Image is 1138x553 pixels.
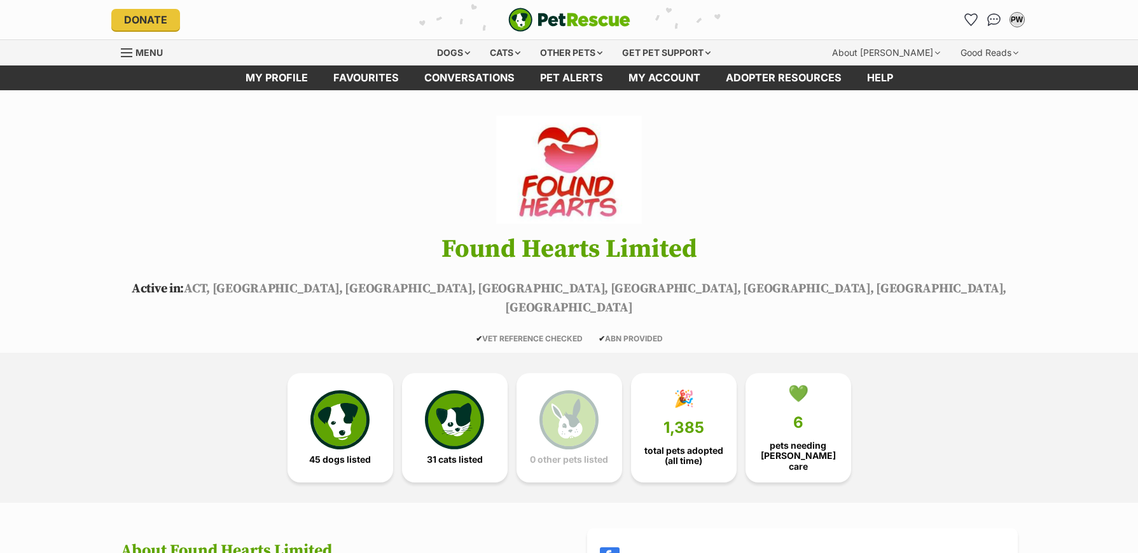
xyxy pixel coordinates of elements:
img: cat-icon-068c71abf8fe30c970a85cd354bc8e23425d12f6e8612795f06af48be43a487a.svg [425,390,483,449]
a: Menu [121,40,172,63]
div: Dogs [428,40,479,65]
img: logo-e224e6f780fb5917bec1dbf3a21bbac754714ae5b6737aabdf751b685950b380.svg [508,8,630,32]
span: 45 dogs listed [309,454,371,465]
a: 31 cats listed [402,373,508,482]
div: Cats [481,40,529,65]
a: Conversations [984,10,1004,30]
icon: ✔ [599,334,605,343]
span: total pets adopted (all time) [642,446,726,466]
a: Donate [111,9,180,31]
span: 31 cats listed [427,454,483,465]
a: PetRescue [508,8,630,32]
img: bunny-icon-b786713a4a21a2fe6d13e954f4cb29d131f1b31f8a74b52ca2c6d2999bc34bbe.svg [539,390,598,449]
span: 1,385 [663,419,704,437]
span: ABN PROVIDED [599,334,663,343]
span: Active in: [132,281,184,297]
div: Other pets [531,40,611,65]
a: Pet alerts [527,65,616,90]
a: conversations [412,65,527,90]
div: Good Reads [952,40,1027,65]
a: 0 other pets listed [517,373,622,482]
img: petrescue-icon-eee76f85a60ef55c4a1927667547b313a7c0e82042636edf73dce9c88f694885.svg [310,390,369,449]
span: 6 [793,414,803,432]
a: 💚 6 pets needing [PERSON_NAME] care [746,373,851,482]
a: Favourites [961,10,982,30]
span: VET REFERENCE CHECKED [476,334,583,343]
button: My account [1007,10,1027,30]
a: My profile [233,65,321,90]
a: Adopter resources [713,65,854,90]
p: ACT, [GEOGRAPHIC_DATA], [GEOGRAPHIC_DATA], [GEOGRAPHIC_DATA], [GEOGRAPHIC_DATA], [GEOGRAPHIC_DATA... [102,280,1037,318]
a: Favourites [321,65,412,90]
ul: Account quick links [961,10,1027,30]
div: 💚 [788,384,808,403]
div: 🎉 [674,389,694,408]
div: About [PERSON_NAME] [823,40,949,65]
img: chat-41dd97257d64d25036548639549fe6c8038ab92f7586957e7f3b1b290dea8141.svg [987,13,1001,26]
a: My account [616,65,713,90]
a: Help [854,65,906,90]
div: Get pet support [613,40,719,65]
a: 45 dogs listed [288,373,393,482]
span: 0 other pets listed [530,454,608,465]
span: Menu [135,47,163,58]
h1: Found Hearts Limited [102,235,1037,263]
span: pets needing [PERSON_NAME] care [756,440,840,471]
a: 🎉 1,385 total pets adopted (all time) [631,373,737,482]
img: Found Hearts Limited [496,116,641,224]
div: PW [1011,13,1024,26]
icon: ✔ [476,334,482,343]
